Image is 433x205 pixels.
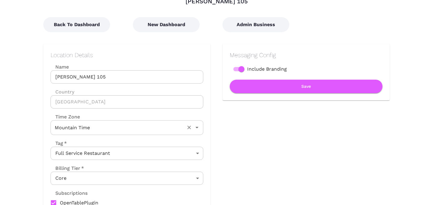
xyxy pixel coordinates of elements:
[247,66,287,73] span: Include Branding
[51,190,88,197] label: Subscriptions
[51,172,203,185] div: Core
[185,123,193,132] button: Clear
[51,51,203,59] h2: Location Details
[223,22,289,27] a: Admin Business
[223,17,289,32] button: Admin Business
[51,88,203,95] label: Country
[51,113,203,120] label: Time Zone
[133,22,200,27] a: New Dashboard
[43,17,110,32] button: Back To Dashboard
[230,51,382,59] h2: Messaging Config
[230,80,382,93] button: Save
[51,165,84,172] label: Billing Tier
[51,63,203,70] label: Name
[51,140,67,147] label: Tag
[43,22,110,27] a: Back To Dashboard
[193,123,201,132] button: Open
[51,147,203,160] div: Full Service Restaurant
[133,17,200,32] button: New Dashboard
